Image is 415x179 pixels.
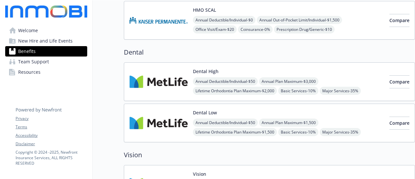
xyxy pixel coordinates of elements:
[124,47,415,57] h2: Dental
[257,16,342,24] span: Annual Out-of-Pocket Limit/Individual - $1,500
[5,46,87,57] a: Benefits
[389,75,409,88] button: Compare
[16,141,87,147] a: Disclaimer
[18,25,38,36] span: Welcome
[129,6,188,34] img: Kaiser Permanente Insurance Company carrier logo
[320,128,361,136] span: Major Services - 35%
[259,77,318,85] span: Annual Plan Maximum - $3,000
[18,46,36,57] span: Benefits
[238,25,273,33] span: Coinsurance - 0%
[124,150,415,160] h2: Vision
[5,25,87,36] a: Welcome
[16,116,87,121] a: Privacy
[5,36,87,46] a: New Hire and Life Events
[278,87,318,95] span: Basic Services - 10%
[389,120,409,126] span: Compare
[193,119,258,127] span: Annual Deductible/Individual - $50
[259,119,318,127] span: Annual Plan Maximum - $1,500
[16,133,87,138] a: Accessibility
[193,25,237,33] span: Office Visit/Exam - $20
[18,57,49,67] span: Team Support
[129,68,188,96] img: Metlife Inc carrier logo
[193,128,277,136] span: Lifetime Orthodontia Plan Maximum - $1,500
[18,67,41,77] span: Resources
[193,16,255,24] span: Annual Deductible/Individual - $0
[193,77,258,85] span: Annual Deductible/Individual - $50
[5,67,87,77] a: Resources
[193,6,216,13] button: HMO SCAL
[274,25,335,33] span: Prescription Drug/Generic - $10
[16,124,87,130] a: Terms
[389,79,409,85] span: Compare
[320,87,361,95] span: Major Services - 35%
[389,17,409,23] span: Compare
[193,109,217,116] button: Dental Low
[389,14,409,27] button: Compare
[129,109,188,137] img: Metlife Inc carrier logo
[193,171,206,177] button: Vision
[5,57,87,67] a: Team Support
[278,128,318,136] span: Basic Services - 10%
[16,149,87,166] p: Copyright © 2024 - 2025 , Newfront Insurance Services, ALL RIGHTS RESERVED
[193,87,277,95] span: Lifetime Orthodontia Plan Maximum - $2,000
[193,68,219,75] button: Dental High
[18,36,73,46] span: New Hire and Life Events
[389,117,409,130] button: Compare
